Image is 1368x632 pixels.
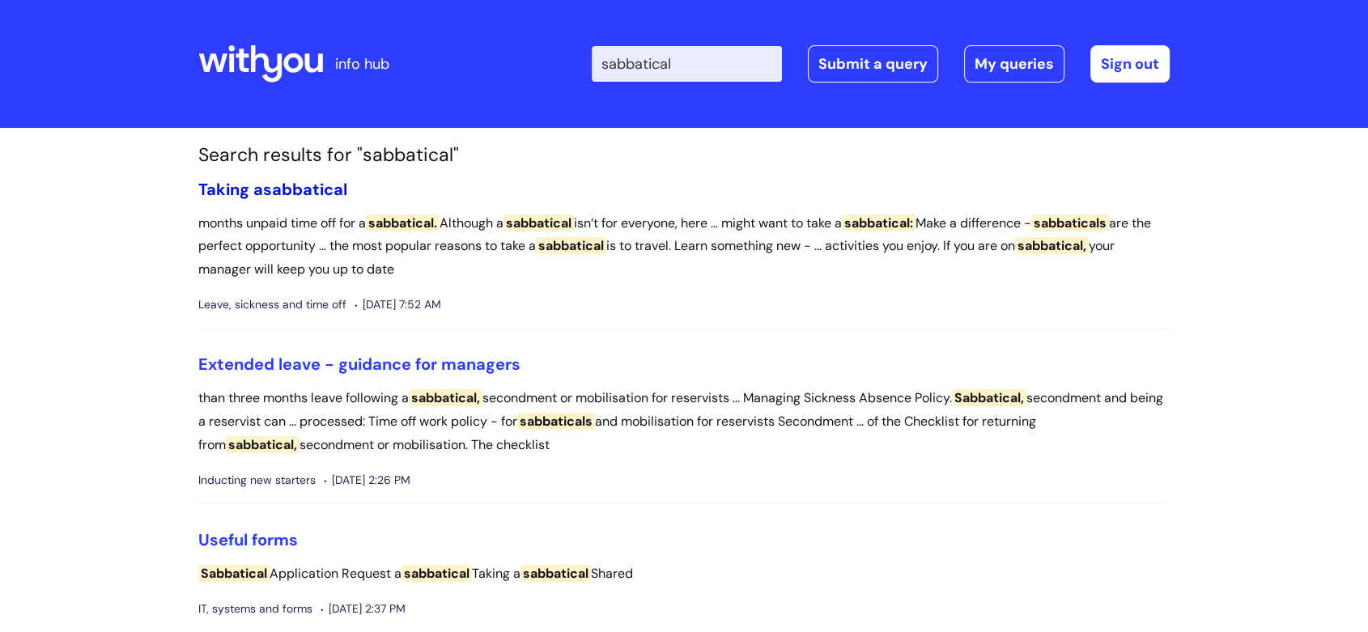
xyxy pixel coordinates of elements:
[198,470,316,490] span: Inducting new starters
[592,45,1170,83] div: | -
[198,179,347,200] a: Taking asabbatical
[536,237,606,254] span: sabbatical
[366,214,440,231] span: sabbatical.
[409,389,482,406] span: sabbatical,
[198,354,520,375] a: Extended leave - guidance for managers
[964,45,1064,83] a: My queries
[198,599,312,619] span: IT, systems and forms
[842,214,916,231] span: sabbatical:
[1015,237,1089,254] span: sabbatical,
[226,436,300,453] span: sabbatical,
[198,212,1170,282] p: months unpaid time off for a Although a isn’t for everyone, here ... might want to take a Make a ...
[198,295,346,315] span: Leave, sickness and time off
[517,413,595,430] span: sabbaticals
[808,45,938,83] a: Submit a query
[952,389,1026,406] span: Sabbatical,
[335,51,389,77] p: info hub
[520,565,591,582] span: sabbatical
[324,470,410,490] span: [DATE] 2:26 PM
[321,599,406,619] span: [DATE] 2:37 PM
[198,529,298,550] a: Useful forms
[592,46,782,82] input: Search
[503,214,574,231] span: sabbatical
[198,144,1170,167] h1: Search results for "sabbatical"
[1090,45,1170,83] a: Sign out
[198,565,270,582] span: Sabbatical
[1031,214,1109,231] span: sabbaticals
[198,387,1170,456] p: than three months leave following a secondment or mobilisation for reservists ... Managing Sickne...
[198,562,1170,586] p: Application Request a Taking a Shared
[401,565,472,582] span: sabbatical
[355,295,441,315] span: [DATE] 7:52 AM
[263,179,347,200] span: sabbatical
